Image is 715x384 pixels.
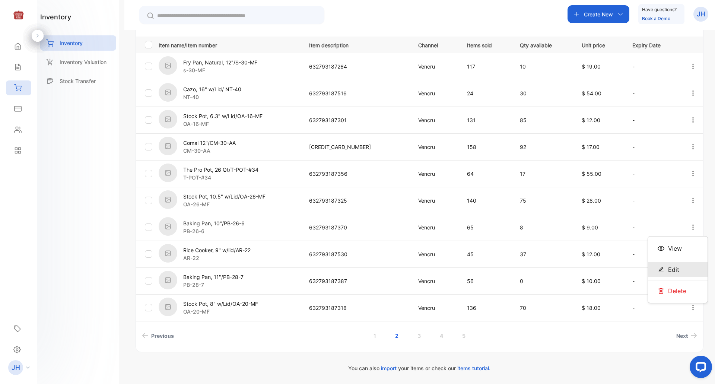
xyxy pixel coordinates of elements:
[60,58,107,66] p: Inventory Valuation
[309,116,403,124] p: 632793187301
[697,9,705,19] p: JH
[40,12,71,22] h1: inventory
[151,332,174,340] span: Previous
[632,223,674,231] p: -
[642,6,677,13] p: Have questions?
[431,329,452,343] a: Page 4
[159,56,177,75] img: item
[159,298,177,316] img: item
[159,83,177,102] img: item
[520,116,566,124] p: 85
[520,277,566,285] p: 0
[183,273,244,281] p: Baking Pan, 11"/PB-28-7
[309,223,403,231] p: 632793187370
[159,190,177,209] img: item
[159,271,177,289] img: item
[418,197,452,204] p: Vencru
[467,143,505,151] p: 158
[309,170,403,178] p: 632793187356
[159,40,300,49] p: Item name/Item number
[159,244,177,263] img: item
[668,286,686,295] span: Delete
[520,250,566,258] p: 37
[418,277,452,285] p: Vencru
[673,329,700,343] a: Next page
[183,219,245,227] p: Baking Pan, 10"/PB-26-6
[136,364,703,372] p: You can also your items or check our
[632,40,674,49] p: Expiry Date
[136,329,703,343] ul: Pagination
[676,332,688,340] span: Next
[309,40,403,49] p: Item description
[520,197,566,204] p: 75
[520,63,566,70] p: 10
[309,277,403,285] p: 632793187387
[467,277,505,285] p: 56
[520,89,566,97] p: 30
[582,278,601,284] span: $ 10.00
[632,143,674,151] p: -
[632,277,674,285] p: -
[668,265,679,274] span: Edit
[309,89,403,97] p: 632793187516
[12,363,20,372] p: JH
[183,120,263,128] p: OA-16-MF
[582,197,601,204] span: $ 28.00
[520,223,566,231] p: 8
[668,244,682,253] span: View
[418,116,452,124] p: Vencru
[183,254,251,262] p: AR-22
[309,197,403,204] p: 632793187325
[582,63,601,70] span: $ 19.00
[632,89,674,97] p: -
[60,39,83,47] p: Inventory
[457,365,490,371] span: items tutorial.
[183,85,241,93] p: Cazo, 16" w/Lid/ NT-40
[309,63,403,70] p: 632793187264
[582,144,600,150] span: $ 17.00
[467,304,505,312] p: 136
[309,143,403,151] p: [CREDIT_CARD_NUMBER]
[418,40,452,49] p: Channel
[159,137,177,155] img: item
[582,40,617,49] p: Unit price
[183,112,263,120] p: Stock Pot, 6.3" w/Lid/OA-16-MF
[183,174,258,181] p: T-POT-#34
[684,353,715,384] iframe: LiveChat chat widget
[183,93,241,101] p: NT-40
[159,110,177,128] img: item
[381,365,397,371] span: import
[467,250,505,258] p: 45
[309,304,403,312] p: 632793187318
[642,16,670,21] a: Book a Demo
[467,197,505,204] p: 140
[13,10,24,21] img: logo
[418,170,452,178] p: Vencru
[520,304,566,312] p: 70
[365,329,385,343] a: Page 1
[632,170,674,178] p: -
[582,171,601,177] span: $ 55.00
[453,329,474,343] a: Page 5
[582,224,598,231] span: $ 9.00
[418,250,452,258] p: Vencru
[582,117,600,123] span: $ 12.00
[183,166,258,174] p: The Pro Pot, 26 Qt/T-POT-#34
[582,251,600,257] span: $ 12.00
[467,40,505,49] p: Items sold
[309,250,403,258] p: 632793187530
[40,73,116,89] a: Stock Transfer
[467,89,505,97] p: 24
[183,308,258,315] p: OA-20-MF
[418,304,452,312] p: Vencru
[632,304,674,312] p: -
[409,329,430,343] a: Page 3
[632,250,674,258] p: -
[183,300,258,308] p: Stock Pot, 8" w/Lid/OA-20-MF
[183,246,251,254] p: Rice Cooker, 9" w/lid/AR-22
[582,305,601,311] span: $ 18.00
[183,193,266,200] p: Stock Pot, 10.5" w/Lid/OA-26-MF
[418,143,452,151] p: Vencru
[632,197,674,204] p: -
